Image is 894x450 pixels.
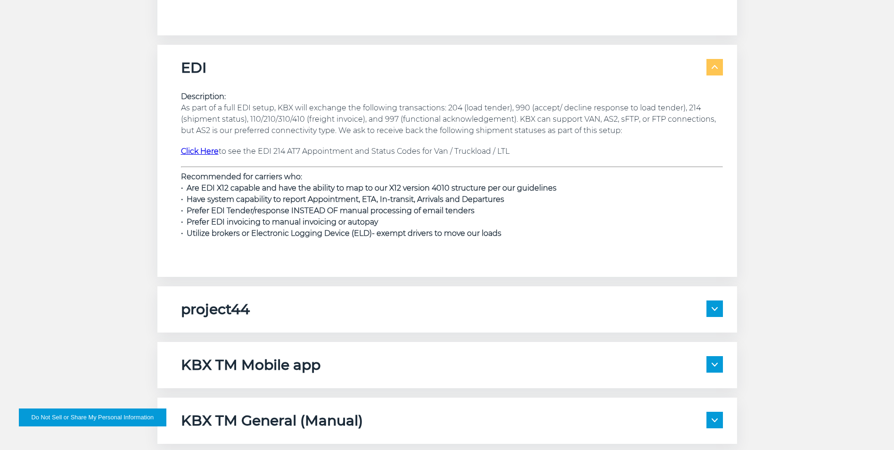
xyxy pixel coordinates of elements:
[181,92,226,101] strong: Description:
[181,147,219,156] a: Click Here
[181,206,475,215] span: • Prefer EDI Tender/response INSTEAD OF manual processing of email tenders
[712,418,718,422] img: arrow
[181,217,378,226] span: • Prefer EDI invoicing to manual invoicing or autopay
[19,408,166,426] button: Do Not Sell or Share My Personal Information
[712,363,718,367] img: arrow
[181,146,723,157] p: to see the EDI 214 AT7 Appointment and Status Codes for Van / Truckload / LTL
[181,356,320,374] h5: KBX TM Mobile app
[181,91,723,136] p: As part of a full EDI setup, KBX will exchange the following transactions: 204 (load tender), 990...
[181,195,504,204] span: • Have system capability to report Appointment, ETA, In-transit, Arrivals and Departures
[181,59,206,77] h5: EDI
[712,307,718,311] img: arrow
[712,66,718,69] img: arrow
[181,183,557,192] span: • Are EDI X12 capable and have the ability to map to our X12 version 4010 structure per our guide...
[181,229,501,238] span: • Utilize brokers or Electronic Logging Device (ELD)- exempt drivers to move our loads
[181,412,363,430] h5: KBX TM General (Manual)
[181,172,302,181] strong: Recommended for carriers who:
[181,300,250,318] h5: project44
